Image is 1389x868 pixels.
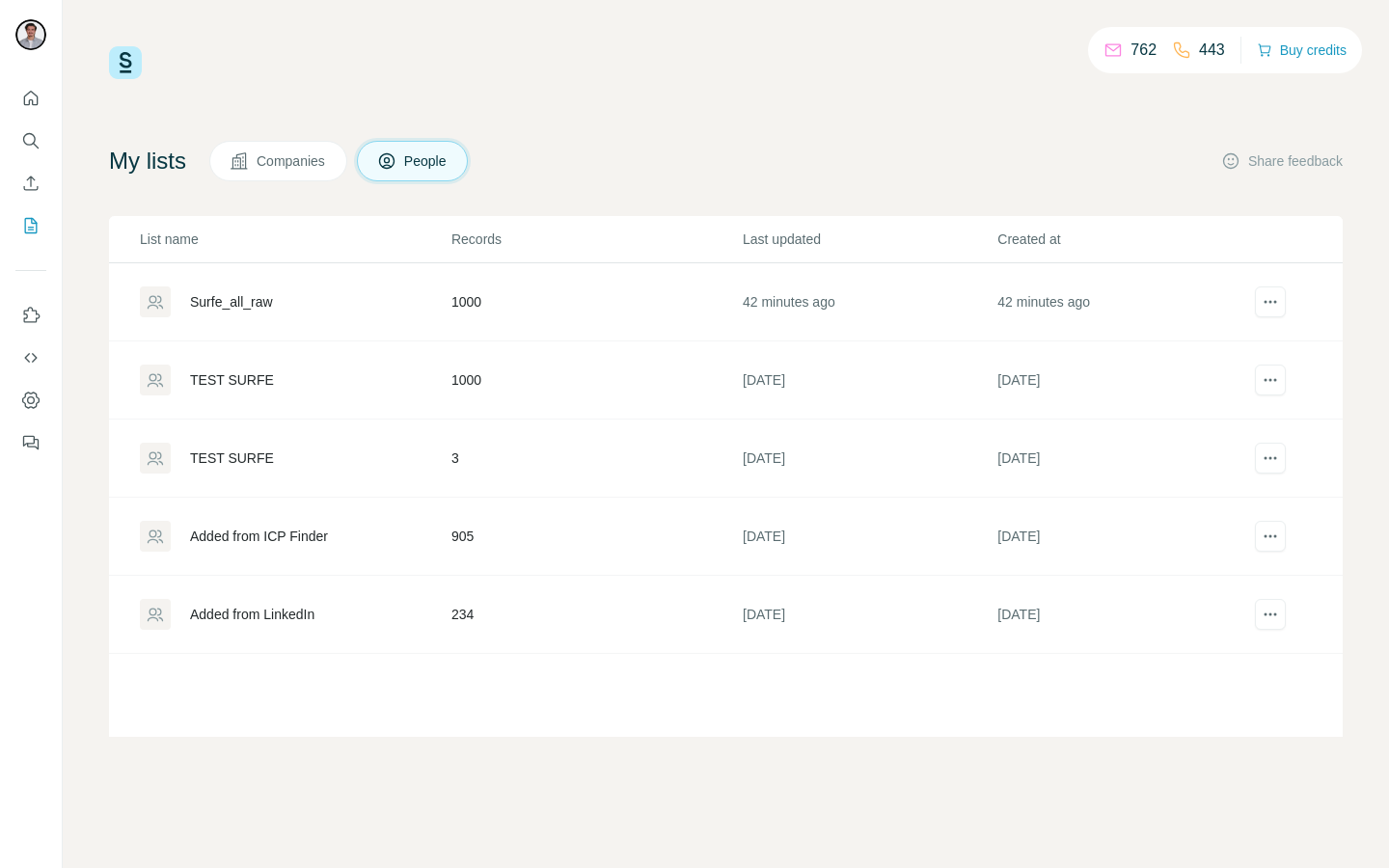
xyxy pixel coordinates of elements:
[1130,39,1157,62] p: 762
[450,341,742,420] td: 1000
[1199,39,1225,62] p: 443
[996,263,1251,341] td: 42 minutes ago
[996,576,1251,654] td: [DATE]
[190,605,314,624] div: Added from LinkedIn
[451,230,741,249] p: Records
[450,576,742,654] td: 234
[15,340,46,375] button: Use Surfe API
[15,208,46,243] button: My lists
[1255,365,1286,395] button: actions
[140,230,449,249] p: List name
[997,230,1250,249] p: Created at
[450,420,742,498] td: 3
[1255,521,1286,552] button: actions
[190,292,273,312] div: Surfe_all_raw
[109,46,142,79] img: Surfe Logo
[15,383,46,418] button: Dashboard
[15,298,46,333] button: Use Surfe on LinkedIn
[742,263,996,341] td: 42 minutes ago
[15,19,46,50] img: Avatar
[404,151,449,171] span: People
[15,425,46,460] button: Feedback
[190,527,328,546] div: Added from ICP Finder
[15,166,46,201] button: Enrich CSV
[1221,151,1343,171] button: Share feedback
[742,498,996,576] td: [DATE]
[450,498,742,576] td: 905
[742,420,996,498] td: [DATE]
[996,498,1251,576] td: [DATE]
[742,341,996,420] td: [DATE]
[996,341,1251,420] td: [DATE]
[190,448,274,468] div: TEST SURFE
[15,81,46,116] button: Quick start
[742,576,996,654] td: [DATE]
[190,370,274,390] div: TEST SURFE
[1257,37,1347,64] button: Buy credits
[1255,286,1286,317] button: actions
[1255,443,1286,474] button: actions
[743,230,995,249] p: Last updated
[257,151,327,171] span: Companies
[996,420,1251,498] td: [DATE]
[450,263,742,341] td: 1000
[1255,599,1286,630] button: actions
[15,123,46,158] button: Search
[109,146,186,176] h4: My lists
